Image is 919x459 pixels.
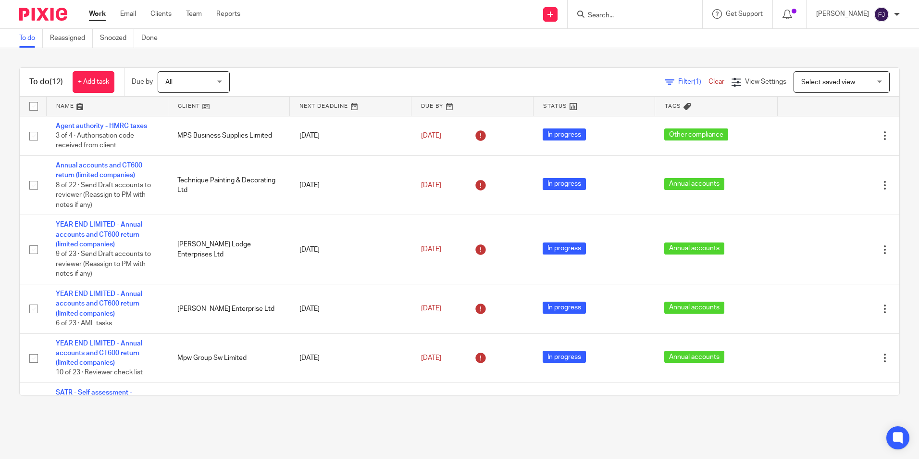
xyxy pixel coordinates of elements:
span: Filter [678,78,708,85]
a: + Add task [73,71,114,93]
a: Annual accounts and CT600 return (limited companies) [56,162,142,178]
span: Annual accounts [664,302,724,314]
span: [DATE] [421,132,441,139]
p: Due by [132,77,153,87]
span: In progress [543,242,586,255]
a: YEAR END LIMITED - Annual accounts and CT600 return (limited companies) [56,340,142,367]
a: Team [186,9,202,19]
a: SATR - Self assessment - Personal tax return 24/25 [56,389,133,406]
span: (12) [50,78,63,86]
span: [DATE] [421,306,441,312]
a: YEAR END LIMITED - Annual accounts and CT600 return (limited companies) [56,221,142,248]
span: All [165,79,173,86]
span: 6 of 23 · AML tasks [56,320,112,327]
a: To do [19,29,43,48]
span: View Settings [745,78,786,85]
span: In progress [543,351,586,363]
a: Reassigned [50,29,93,48]
td: [DATE] [290,333,411,383]
a: Clear [708,78,724,85]
span: Select saved view [801,79,855,86]
input: Search [587,12,673,20]
a: Work [89,9,106,19]
a: Agent authority - HMRC taxes [56,123,147,129]
span: Get Support [726,11,763,17]
span: In progress [543,178,586,190]
span: In progress [543,302,586,314]
span: Annual accounts [664,178,724,190]
td: MPS Business Supplies Limited [168,116,289,155]
td: [DATE] [290,284,411,334]
span: Annual accounts [664,351,724,363]
span: Annual accounts [664,242,724,255]
img: svg%3E [874,7,889,22]
span: [DATE] [421,182,441,189]
td: [PERSON_NAME] Enterprise Ltd [168,284,289,334]
span: (1) [694,78,701,85]
td: [DATE] [290,215,411,284]
td: [DATE] [290,155,411,215]
td: [PERSON_NAME] Lodge Enterprises Ltd [168,215,289,284]
a: YEAR END LIMITED - Annual accounts and CT600 return (limited companies) [56,291,142,317]
span: 8 of 22 · Send Draft accounts to reviewer (Reassign to PM with notes if any) [56,182,151,208]
span: Tags [665,103,681,109]
a: Reports [216,9,240,19]
td: [DATE] [290,116,411,155]
img: Pixie [19,8,67,21]
a: Done [141,29,165,48]
span: [DATE] [421,246,441,253]
a: Email [120,9,136,19]
a: Snoozed [100,29,134,48]
td: [DATE] [290,383,411,433]
span: 3 of 4 · Authorisation code received from client [56,132,134,149]
p: [PERSON_NAME] [816,9,869,19]
td: Technique Painting & Decorating Ltd [168,155,289,215]
span: 10 of 23 · Reviewer check list [56,370,143,376]
td: Mpw Group Sw Limited [168,333,289,383]
h1: To do [29,77,63,87]
td: [PERSON_NAME] [168,383,289,433]
a: Clients [150,9,172,19]
span: Other compliance [664,128,728,140]
span: 9 of 23 · Send Draft accounts to reviewer (Reassign to PM with notes if any) [56,251,151,278]
span: [DATE] [421,355,441,361]
span: In progress [543,128,586,140]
